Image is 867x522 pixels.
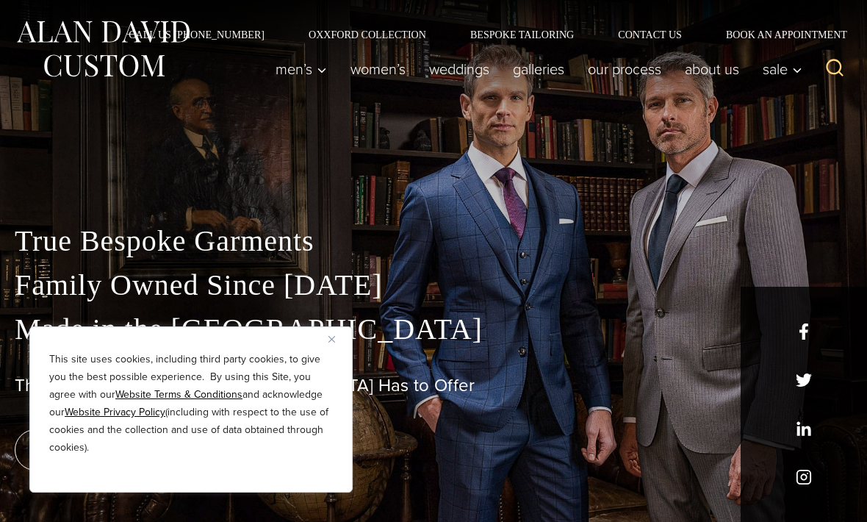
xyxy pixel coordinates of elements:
[65,404,165,420] a: Website Privacy Policy
[15,429,220,471] a: book an appointment
[115,387,242,402] a: Website Terms & Conditions
[107,29,287,40] a: Call Us [PHONE_NUMBER]
[287,29,448,40] a: Oxxford Collection
[576,54,673,84] a: Our Process
[339,54,417,84] a: Women’s
[15,16,191,82] img: Alan David Custom
[15,375,852,396] h1: The Best Custom Suits [GEOGRAPHIC_DATA] Has to Offer
[673,54,751,84] a: About Us
[704,29,852,40] a: Book an Appointment
[448,29,596,40] a: Bespoke Tailoring
[328,330,346,348] button: Close
[596,29,704,40] a: Contact Us
[328,336,335,343] img: Close
[264,54,810,84] nav: Primary Navigation
[501,54,576,84] a: Galleries
[15,219,852,351] p: True Bespoke Garments Family Owned Since [DATE] Made in the [GEOGRAPHIC_DATA]
[107,29,852,40] nav: Secondary Navigation
[276,62,327,76] span: Men’s
[763,62,802,76] span: Sale
[49,351,333,457] p: This site uses cookies, including third party cookies, to give you the best possible experience. ...
[417,54,501,84] a: weddings
[817,51,852,87] button: View Search Form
